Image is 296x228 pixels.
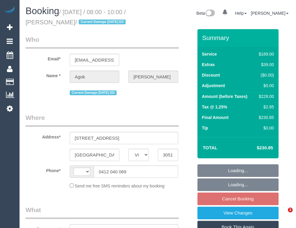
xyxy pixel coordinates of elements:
[235,11,247,16] a: Help
[256,93,274,99] div: $228.00
[202,62,215,68] label: Extras
[202,104,227,110] label: Tax @ 1.25%
[288,208,293,212] span: 2
[256,114,274,120] div: $230.85
[256,72,274,78] div: ($0.00)
[197,207,279,219] a: View Changes
[75,19,128,26] span: /
[276,208,290,222] iframe: Intercom live chat
[202,114,229,120] label: Final Amount
[256,104,274,110] div: $2.85
[26,9,127,26] small: / [DATE] / 08:00 - 10:00 / [PERSON_NAME]
[202,51,217,57] label: Service
[21,166,65,174] label: Phone*
[205,10,215,17] img: New interface
[128,71,178,83] input: Last Name*
[203,145,218,150] strong: Total
[70,90,117,95] span: Current Damage [DATE] ED
[21,54,65,62] label: Email*
[256,51,274,57] div: $189.00
[70,149,120,161] input: Suburb*
[26,35,179,49] legend: Who
[75,184,165,188] span: Send me free SMS reminders about my booking
[4,6,16,14] img: Automaid Logo
[79,20,126,24] span: Current Damage [DATE] ED
[158,149,178,161] input: Post Code*
[70,54,120,66] input: Email*
[202,83,225,89] label: Adjustment
[202,72,220,78] label: Discount
[26,6,59,16] span: Booking
[21,132,65,140] label: Address*
[256,125,274,131] div: $0.00
[256,62,274,68] div: $39.00
[21,71,65,79] label: Name *
[239,145,273,150] h4: $230.85
[26,205,179,219] legend: What
[202,125,208,131] label: Tip
[197,11,215,16] a: Beta
[251,11,288,16] a: [PERSON_NAME]
[26,113,179,127] legend: Where
[94,166,178,178] input: Phone*
[202,34,276,41] h3: Summary
[256,83,274,89] div: $0.00
[202,93,247,99] label: Amount (before Taxes)
[70,71,120,83] input: First Name*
